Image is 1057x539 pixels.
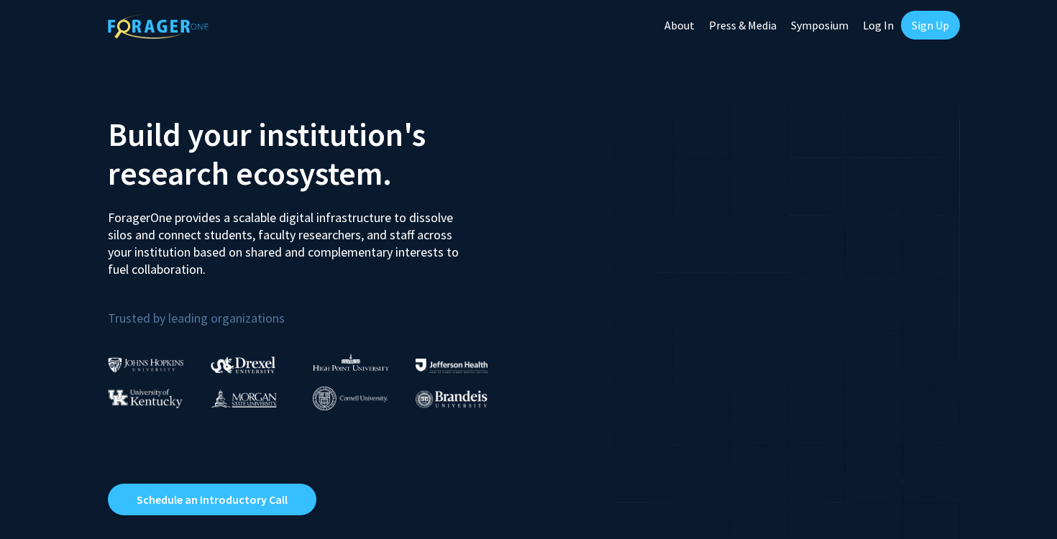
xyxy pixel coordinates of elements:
img: Morgan State University [211,389,277,407]
img: Brandeis University [416,390,488,408]
p: ForagerOne provides a scalable digital infrastructure to dissolve silos and connect students, fac... [108,198,469,278]
h2: Build your institution's research ecosystem. [108,115,518,193]
img: University of Kentucky [108,389,183,408]
img: High Point University [313,354,389,371]
img: Johns Hopkins University [108,357,184,372]
img: Cornell University [313,387,388,410]
img: Thomas Jefferson University [416,359,488,372]
img: Drexel University [211,356,275,373]
a: Opens in a new tab [108,484,316,515]
img: ForagerOne Logo [108,14,209,39]
a: Sign Up [901,11,960,40]
p: Trusted by leading organizations [108,290,518,329]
